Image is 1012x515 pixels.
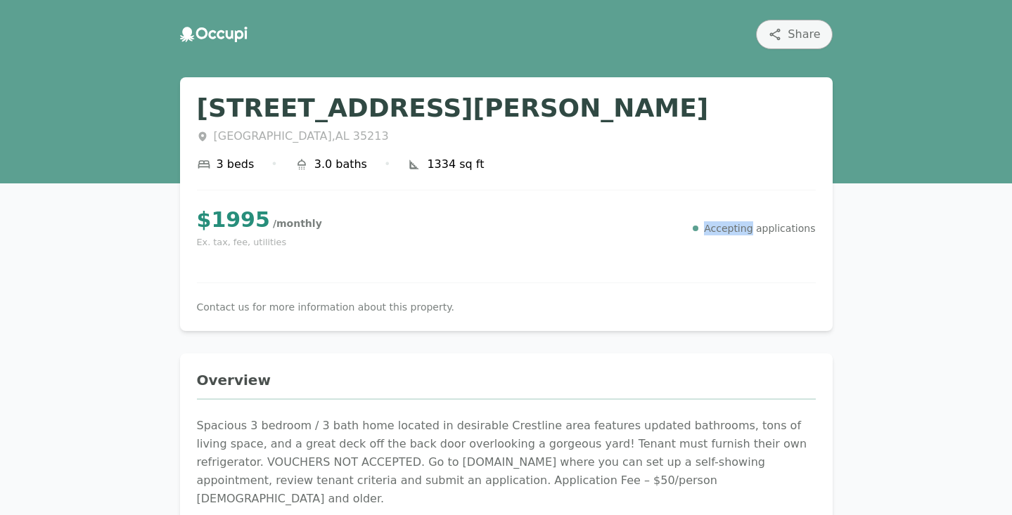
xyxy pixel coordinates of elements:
[197,235,322,249] small: Ex. tax, fee, utilities
[314,156,367,173] span: 3.0 baths
[273,218,322,229] span: / monthly
[217,156,255,173] span: 3 beds
[756,20,832,49] button: Share
[427,156,484,173] span: 1334 sq ft
[271,156,277,173] div: •
[197,417,816,508] div: Spacious 3 bedroom / 3 bath home located in desirable Crestline area features updated bathrooms, ...
[197,370,816,400] h2: Overview
[384,156,390,173] div: •
[214,128,389,145] span: [GEOGRAPHIC_DATA] , AL 35213
[197,300,816,314] p: Contact us for more information about this property.
[788,26,820,43] span: Share
[704,221,815,235] p: Accepting applications
[197,207,322,233] p: $ 1995
[197,94,816,122] h1: [STREET_ADDRESS][PERSON_NAME]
